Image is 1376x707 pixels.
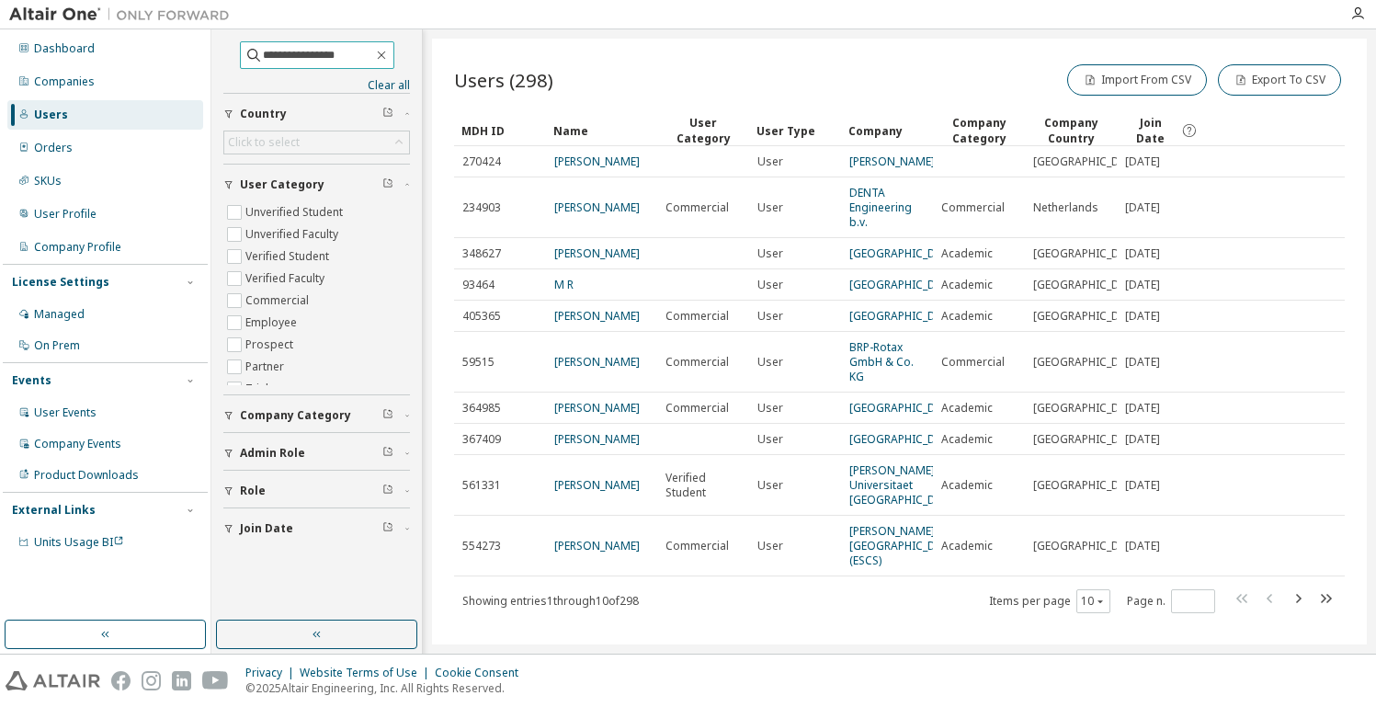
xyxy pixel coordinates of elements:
[848,116,926,145] div: Company
[554,277,574,292] a: M R
[240,177,324,192] span: User Category
[462,154,501,169] span: 270424
[382,446,393,461] span: Clear filter
[1033,539,1143,553] span: [GEOGRAPHIC_DATA]
[245,245,333,268] label: Verified Student
[1125,200,1160,215] span: [DATE]
[462,200,501,215] span: 234903
[34,468,139,483] div: Product Downloads
[1033,278,1143,292] span: [GEOGRAPHIC_DATA]
[34,307,85,322] div: Managed
[245,680,529,696] p: © 2025 Altair Engineering, Inc. All Rights Reserved.
[849,339,914,384] a: BRP-Rotax GmbH & Co. KG
[940,115,1018,146] div: Company Category
[665,355,729,370] span: Commercial
[245,290,313,312] label: Commercial
[300,666,435,680] div: Website Terms of Use
[1033,401,1143,416] span: [GEOGRAPHIC_DATA]
[462,246,501,261] span: 348627
[941,478,993,493] span: Academic
[554,245,640,261] a: [PERSON_NAME]
[757,539,783,553] span: User
[462,401,501,416] span: 364985
[1181,122,1198,139] svg: Date when the user was first added or directly signed up. If the user was deleted and later re-ad...
[757,401,783,416] span: User
[245,378,272,400] label: Trial
[462,593,639,609] span: Showing entries 1 through 10 of 298
[941,355,1005,370] span: Commercial
[554,308,640,324] a: [PERSON_NAME]
[757,355,783,370] span: User
[34,240,121,255] div: Company Profile
[142,671,161,690] img: instagram.svg
[462,355,495,370] span: 59515
[554,400,640,416] a: [PERSON_NAME]
[941,539,993,553] span: Academic
[224,131,409,154] div: Click to select
[554,154,640,169] a: [PERSON_NAME]
[240,521,293,536] span: Join Date
[1081,594,1106,609] button: 10
[34,437,121,451] div: Company Events
[1033,246,1143,261] span: [GEOGRAPHIC_DATA]
[382,484,393,498] span: Clear filter
[462,478,501,493] span: 561331
[757,432,783,447] span: User
[34,108,68,122] div: Users
[1124,115,1177,146] span: Join Date
[554,431,640,447] a: [PERSON_NAME]
[1125,478,1160,493] span: [DATE]
[462,278,495,292] span: 93464
[454,67,553,93] span: Users (298)
[1033,200,1098,215] span: Netherlands
[1033,154,1143,169] span: [GEOGRAPHIC_DATA]
[462,432,501,447] span: 367409
[202,671,229,690] img: youtube.svg
[849,154,935,169] a: [PERSON_NAME]
[111,671,131,690] img: facebook.svg
[554,538,640,553] a: [PERSON_NAME]
[849,523,960,568] a: [PERSON_NAME][GEOGRAPHIC_DATA] (ESCS)
[989,589,1110,613] span: Items per page
[757,309,783,324] span: User
[849,245,960,261] a: [GEOGRAPHIC_DATA]
[240,408,351,423] span: Company Category
[757,154,783,169] span: User
[757,246,783,261] span: User
[223,78,410,93] a: Clear all
[382,107,393,121] span: Clear filter
[240,107,287,121] span: Country
[240,446,305,461] span: Admin Role
[941,432,993,447] span: Academic
[849,462,960,507] a: [PERSON_NAME]-Universitaet [GEOGRAPHIC_DATA]
[34,41,95,56] div: Dashboard
[245,223,342,245] label: Unverified Faculty
[1033,478,1143,493] span: [GEOGRAPHIC_DATA]
[665,539,729,553] span: Commercial
[34,534,124,550] span: Units Usage BI
[941,278,993,292] span: Academic
[1033,432,1143,447] span: [GEOGRAPHIC_DATA]
[461,116,539,145] div: MDH ID
[12,373,51,388] div: Events
[223,395,410,436] button: Company Category
[1125,432,1160,447] span: [DATE]
[1127,589,1215,613] span: Page n.
[849,400,960,416] a: [GEOGRAPHIC_DATA]
[223,165,410,205] button: User Category
[665,471,741,500] span: Verified Student
[941,309,993,324] span: Academic
[240,484,266,498] span: Role
[382,408,393,423] span: Clear filter
[245,268,328,290] label: Verified Faculty
[245,201,347,223] label: Unverified Student
[849,277,960,292] a: [GEOGRAPHIC_DATA]
[6,671,100,690] img: altair_logo.svg
[223,508,410,549] button: Join Date
[34,405,97,420] div: User Events
[1125,539,1160,553] span: [DATE]
[554,477,640,493] a: [PERSON_NAME]
[1125,309,1160,324] span: [DATE]
[12,275,109,290] div: License Settings
[757,278,783,292] span: User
